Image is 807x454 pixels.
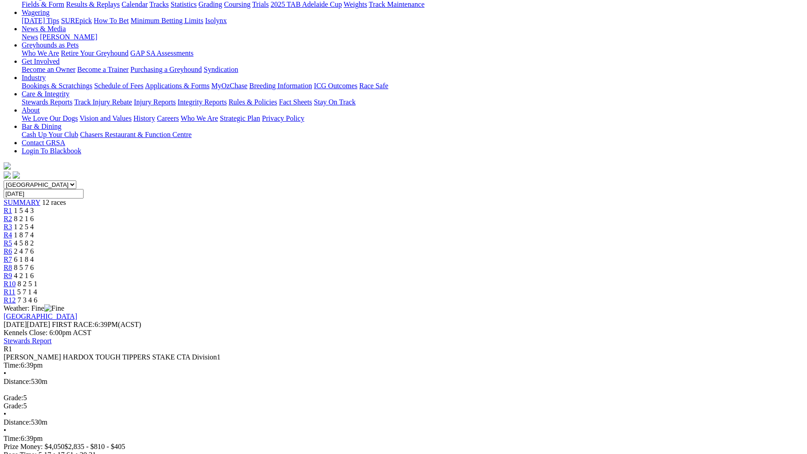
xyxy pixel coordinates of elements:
a: News & Media [22,25,66,33]
span: 5 7 1 4 [17,288,37,296]
a: Coursing [224,0,251,8]
a: SUREpick [61,17,92,24]
a: Get Involved [22,57,60,65]
span: 1 2 5 4 [14,223,34,231]
a: Strategic Plan [220,114,260,122]
img: Fine [44,304,64,312]
span: $2,835 - $810 - $405 [65,443,126,450]
span: Grade: [4,402,23,410]
span: R9 [4,272,12,279]
div: Racing [22,0,803,9]
div: Care & Integrity [22,98,803,106]
span: R5 [4,239,12,247]
a: Who We Are [22,49,59,57]
span: Weather: Fine [4,304,64,312]
a: Trials [252,0,269,8]
span: Time: [4,435,21,442]
a: Cash Up Your Club [22,131,78,138]
span: Distance: [4,378,31,385]
a: Rules & Policies [229,98,277,106]
a: Track Injury Rebate [74,98,132,106]
div: Greyhounds as Pets [22,49,803,57]
span: 1 8 7 4 [14,231,34,239]
span: Grade: [4,394,23,402]
a: R10 [4,280,16,288]
a: R1 [4,207,12,214]
a: R7 [4,255,12,263]
a: Purchasing a Greyhound [131,66,202,73]
a: Become an Owner [22,66,75,73]
span: 6 1 8 4 [14,255,34,263]
a: We Love Our Dogs [22,114,78,122]
span: 8 2 5 1 [18,280,37,288]
a: GAP SA Assessments [131,49,194,57]
span: 8 2 1 6 [14,215,34,222]
div: 6:39pm [4,435,803,443]
a: Who We Are [181,114,218,122]
div: [PERSON_NAME] HARDOX TOUGH TIPPERS STAKE CTA Division1 [4,353,803,361]
a: Track Maintenance [369,0,424,8]
a: SUMMARY [4,199,40,206]
a: R11 [4,288,15,296]
a: News [22,33,38,41]
a: R3 [4,223,12,231]
span: FIRST RACE: [52,321,94,328]
div: Bar & Dining [22,131,803,139]
span: [DATE] [4,321,50,328]
a: R4 [4,231,12,239]
a: Wagering [22,9,50,16]
img: twitter.svg [13,171,20,179]
a: R8 [4,264,12,271]
div: 530m [4,378,803,386]
span: 1 5 4 3 [14,207,34,214]
div: Industry [22,82,803,90]
a: Stay On Track [314,98,355,106]
a: Minimum Betting Limits [131,17,203,24]
a: Bookings & Scratchings [22,82,92,90]
a: Vision and Values [79,114,131,122]
a: 2025 TAB Adelaide Cup [271,0,342,8]
span: 2 4 7 6 [14,247,34,255]
a: Calendar [121,0,148,8]
img: facebook.svg [4,171,11,179]
a: Fields & Form [22,0,64,8]
a: Privacy Policy [262,114,304,122]
span: [DATE] [4,321,27,328]
div: News & Media [22,33,803,41]
a: [PERSON_NAME] [40,33,97,41]
a: Statistics [171,0,197,8]
a: About [22,106,40,114]
a: Breeding Information [249,82,312,90]
div: 5 [4,394,803,402]
span: • [4,410,6,418]
a: R2 [4,215,12,222]
a: [DATE] Tips [22,17,59,24]
span: 4 2 1 6 [14,272,34,279]
a: Contact GRSA [22,139,65,147]
a: Stewards Reports [22,98,72,106]
a: Bar & Dining [22,123,61,130]
div: About [22,114,803,123]
span: • [4,426,6,434]
a: [GEOGRAPHIC_DATA] [4,312,77,320]
a: Chasers Restaurant & Function Centre [80,131,191,138]
a: Integrity Reports [177,98,227,106]
a: Fact Sheets [279,98,312,106]
span: • [4,369,6,377]
a: R12 [4,296,16,304]
span: 8 5 7 6 [14,264,34,271]
div: Kennels Close: 6:00pm ACST [4,329,803,337]
div: Prize Money: $4,050 [4,443,803,451]
span: Time: [4,361,21,369]
a: R6 [4,247,12,255]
